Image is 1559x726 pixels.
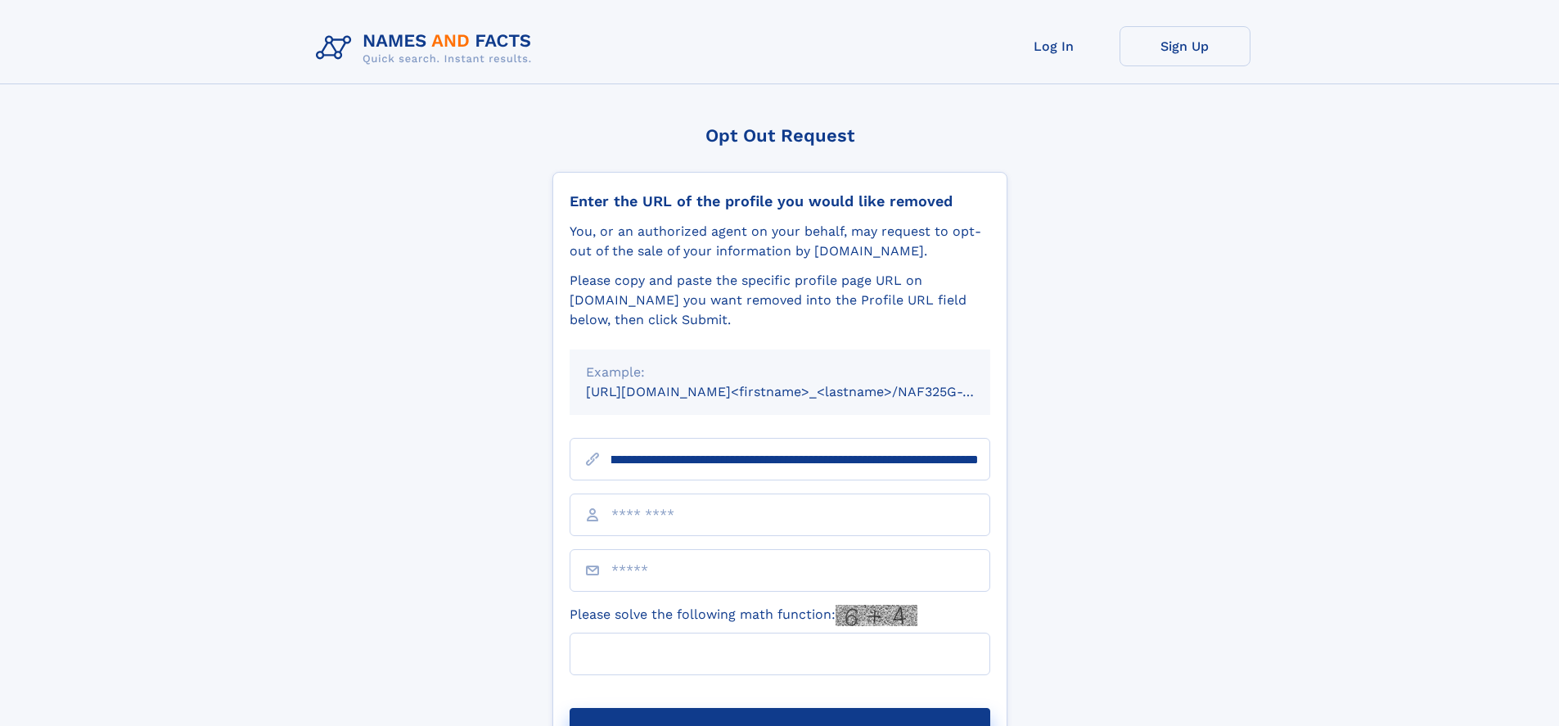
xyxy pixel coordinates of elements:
[989,26,1120,66] a: Log In
[570,192,990,210] div: Enter the URL of the profile you would like removed
[570,222,990,261] div: You, or an authorized agent on your behalf, may request to opt-out of the sale of your informatio...
[552,125,1007,146] div: Opt Out Request
[586,384,1021,399] small: [URL][DOMAIN_NAME]<firstname>_<lastname>/NAF325G-xxxxxxxx
[586,363,974,382] div: Example:
[1120,26,1250,66] a: Sign Up
[570,271,990,330] div: Please copy and paste the specific profile page URL on [DOMAIN_NAME] you want removed into the Pr...
[570,605,917,626] label: Please solve the following math function:
[309,26,545,70] img: Logo Names and Facts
